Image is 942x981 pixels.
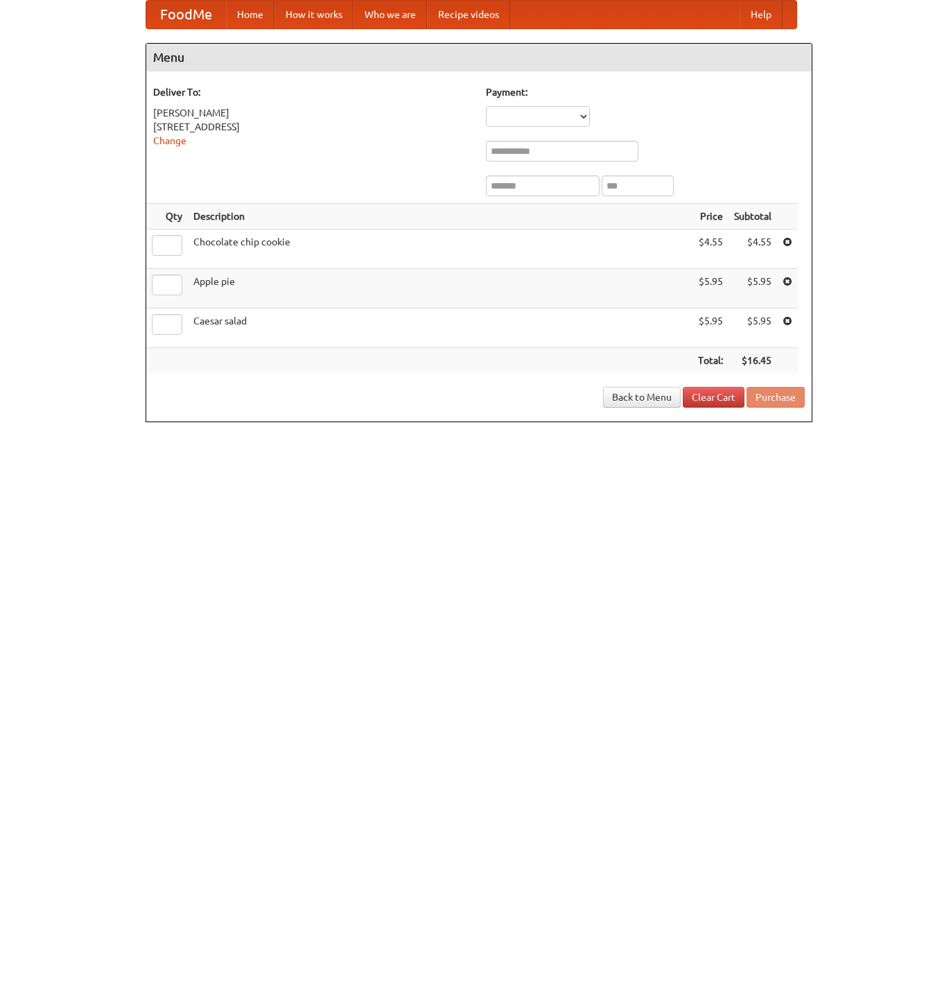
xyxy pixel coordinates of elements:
[427,1,510,28] a: Recipe videos
[188,204,692,229] th: Description
[740,1,783,28] a: Help
[729,348,777,374] th: $16.45
[729,229,777,269] td: $4.55
[146,1,226,28] a: FoodMe
[603,387,681,408] a: Back to Menu
[729,269,777,309] td: $5.95
[274,1,354,28] a: How it works
[354,1,427,28] a: Who we are
[692,348,729,374] th: Total:
[153,85,472,99] h5: Deliver To:
[747,387,805,408] button: Purchase
[188,229,692,269] td: Chocolate chip cookie
[486,85,805,99] h5: Payment:
[188,269,692,309] td: Apple pie
[729,204,777,229] th: Subtotal
[683,387,744,408] a: Clear Cart
[692,204,729,229] th: Price
[146,44,812,71] h4: Menu
[729,309,777,348] td: $5.95
[692,229,729,269] td: $4.55
[153,106,472,120] div: [PERSON_NAME]
[692,309,729,348] td: $5.95
[188,309,692,348] td: Caesar salad
[153,120,472,134] div: [STREET_ADDRESS]
[692,269,729,309] td: $5.95
[226,1,274,28] a: Home
[153,135,186,146] a: Change
[146,204,188,229] th: Qty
